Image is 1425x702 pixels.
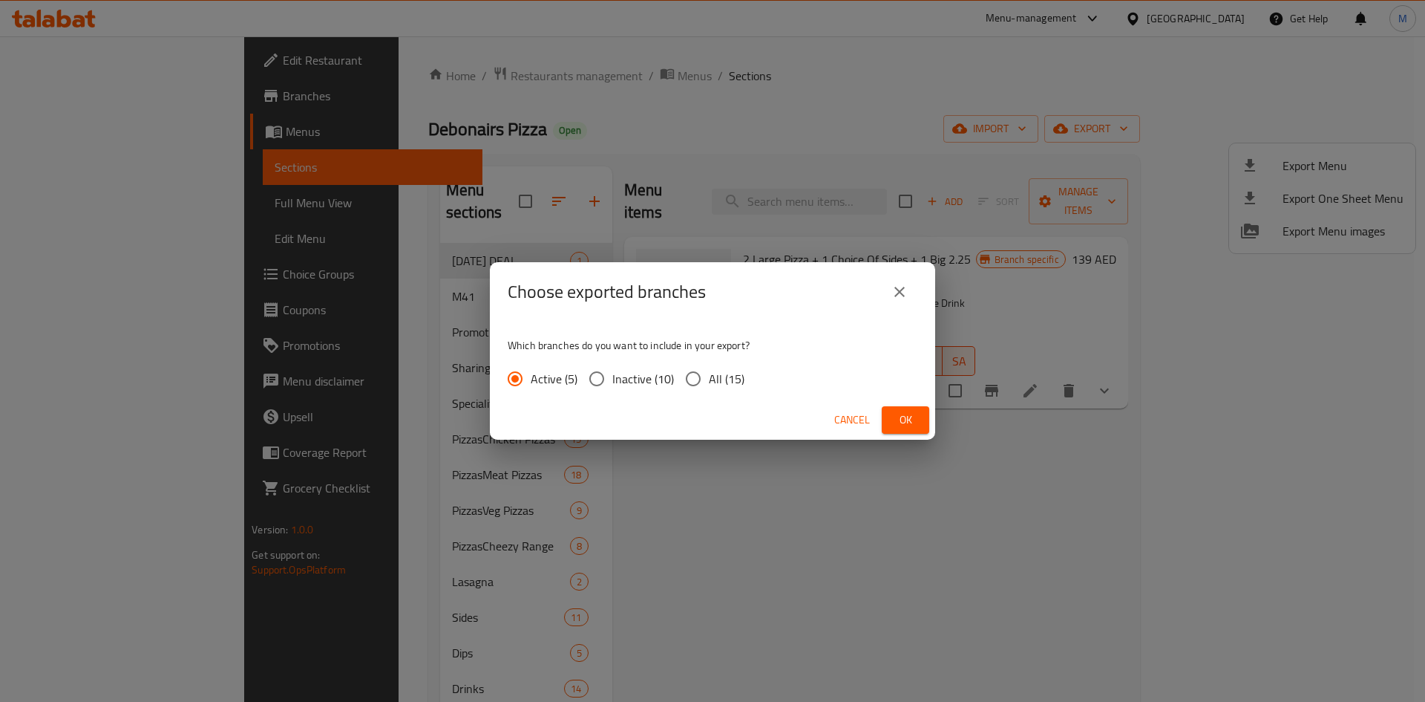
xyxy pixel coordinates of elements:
button: Ok [882,406,929,434]
span: Cancel [834,411,870,429]
span: Inactive (10) [612,370,674,388]
p: Which branches do you want to include in your export? [508,338,917,353]
span: All (15) [709,370,744,388]
button: close [882,274,917,310]
button: Cancel [828,406,876,434]
span: Ok [894,411,917,429]
h2: Choose exported branches [508,280,706,304]
span: Active (5) [531,370,577,388]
